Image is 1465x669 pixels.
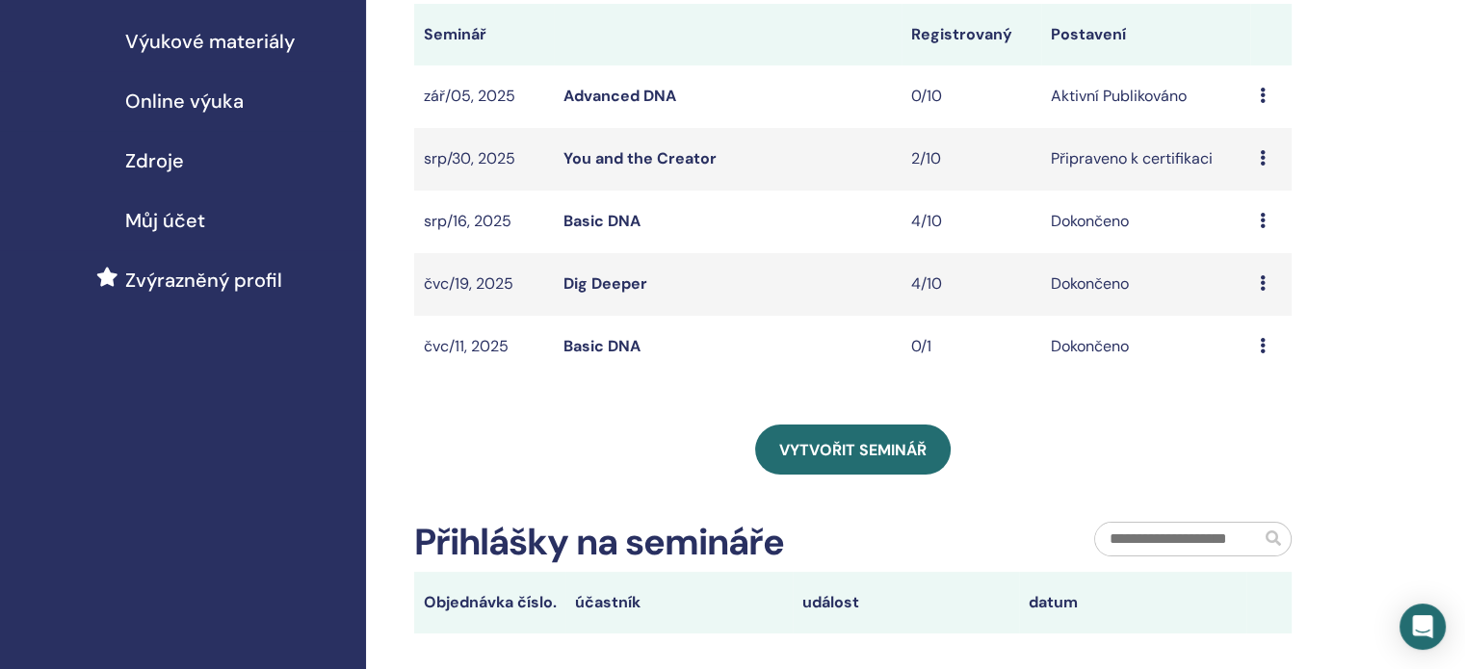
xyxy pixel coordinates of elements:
h2: Přihlášky na semináře [414,521,784,565]
a: Dig Deeper [563,273,647,294]
th: Seminář [414,4,554,65]
a: You and the Creator [563,148,717,168]
td: Aktivní Publikováno [1041,65,1250,128]
a: Basic DNA [563,336,641,356]
span: Zvýrazněný profil [125,266,282,295]
th: Registrovaný [902,4,1041,65]
span: Online výuka [125,87,244,116]
th: datum [1019,572,1246,633]
td: srp/30, 2025 [414,128,554,191]
td: Dokončeno [1041,191,1250,253]
td: srp/16, 2025 [414,191,554,253]
td: zář/05, 2025 [414,65,554,128]
td: Dokončeno [1041,316,1250,378]
th: účastník [565,572,793,633]
td: 4/10 [902,253,1041,316]
td: čvc/19, 2025 [414,253,554,316]
th: Objednávka číslo. [414,572,565,633]
td: Dokončeno [1041,253,1250,316]
td: 0/1 [902,316,1041,378]
a: Vytvořit seminář [755,425,951,475]
a: Advanced DNA [563,86,676,106]
td: 2/10 [902,128,1041,191]
th: Postavení [1041,4,1250,65]
td: 4/10 [902,191,1041,253]
td: Připraveno k certifikaci [1041,128,1250,191]
th: událost [793,572,1020,633]
span: Zdroje [125,146,184,175]
div: Open Intercom Messenger [1400,604,1446,650]
span: Výukové materiály [125,27,295,56]
td: čvc/11, 2025 [414,316,554,378]
td: 0/10 [902,65,1041,128]
span: Můj účet [125,206,205,235]
a: Basic DNA [563,211,641,231]
span: Vytvořit seminář [779,440,927,460]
